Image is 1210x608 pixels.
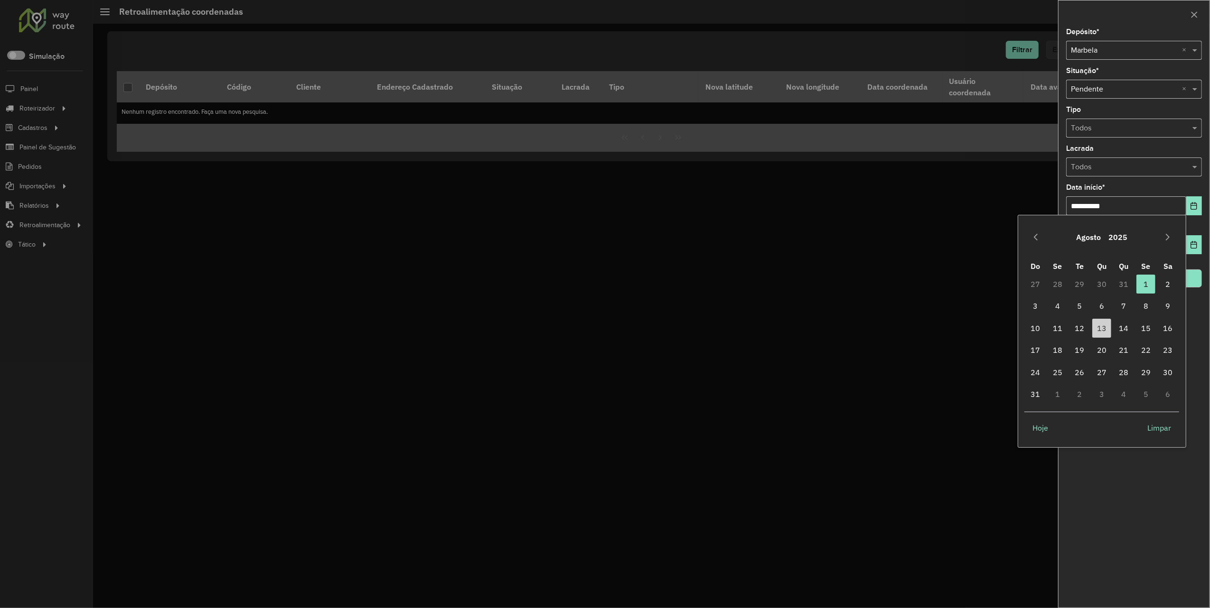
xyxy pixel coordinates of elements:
[1047,317,1069,339] td: 11
[1069,295,1091,317] td: 5
[1047,383,1069,405] td: 1
[1047,339,1069,361] td: 18
[1139,419,1179,438] button: Limpar
[1091,295,1113,317] td: 6
[1048,319,1067,338] span: 11
[1135,383,1157,405] td: 5
[1066,65,1099,76] label: Situação
[1092,341,1111,359] span: 20
[1092,296,1111,315] span: 6
[1115,296,1134,315] span: 7
[1091,273,1113,295] td: 30
[1163,261,1172,271] span: Sa
[1026,341,1045,359] span: 17
[1066,104,1081,115] label: Tipo
[1159,341,1178,359] span: 23
[1136,296,1155,315] span: 8
[1026,319,1045,338] span: 10
[1157,339,1179,361] td: 23
[1159,275,1178,294] span: 2
[1024,273,1047,295] td: 27
[1159,319,1178,338] span: 16
[1026,385,1045,404] span: 31
[1135,361,1157,383] td: 29
[1024,383,1047,405] td: 31
[1047,361,1069,383] td: 25
[1135,339,1157,361] td: 22
[1048,341,1067,359] span: 18
[1091,317,1113,339] td: 13
[1136,341,1155,359] span: 22
[1113,295,1135,317] td: 7
[1113,361,1135,383] td: 28
[1113,317,1135,339] td: 14
[1069,361,1091,383] td: 26
[1072,226,1105,249] button: Choose Month
[1182,45,1190,56] span: Clear all
[1066,143,1094,154] label: Lacrada
[1070,341,1089,359] span: 19
[1182,83,1190,95] span: Clear all
[1157,383,1179,405] td: 6
[1136,319,1155,338] span: 15
[1091,383,1113,405] td: 3
[1135,295,1157,317] td: 8
[1115,363,1134,382] span: 28
[1097,261,1107,271] span: Qu
[1024,339,1047,361] td: 17
[1142,261,1151,271] span: Se
[1115,341,1134,359] span: 21
[1024,361,1047,383] td: 24
[1113,273,1135,295] td: 31
[1069,339,1091,361] td: 19
[1160,230,1175,245] button: Next Month
[1092,319,1111,338] span: 13
[1147,422,1171,433] span: Limpar
[1053,261,1062,271] span: Se
[1157,295,1179,317] td: 9
[1032,422,1048,433] span: Hoje
[1115,319,1134,338] span: 14
[1031,261,1041,271] span: Do
[1113,339,1135,361] td: 21
[1136,275,1155,294] span: 1
[1026,363,1045,382] span: 24
[1048,296,1067,315] span: 4
[1159,296,1178,315] span: 9
[1076,261,1084,271] span: Te
[1186,235,1202,254] button: Choose Date
[1157,317,1179,339] td: 16
[1048,363,1067,382] span: 25
[1135,317,1157,339] td: 15
[1069,383,1091,405] td: 2
[1070,319,1089,338] span: 12
[1157,273,1179,295] td: 2
[1069,317,1091,339] td: 12
[1091,361,1113,383] td: 27
[1066,182,1105,193] label: Data início
[1113,383,1135,405] td: 4
[1069,273,1091,295] td: 29
[1066,26,1099,37] label: Depósito
[1024,295,1047,317] td: 3
[1070,363,1089,382] span: 26
[1018,215,1186,448] div: Choose Date
[1105,226,1131,249] button: Choose Year
[1026,296,1045,315] span: 3
[1186,196,1202,215] button: Choose Date
[1024,419,1056,438] button: Hoje
[1135,273,1157,295] td: 1
[1092,363,1111,382] span: 27
[1136,363,1155,382] span: 29
[1157,361,1179,383] td: 30
[1070,296,1089,315] span: 5
[1024,317,1047,339] td: 10
[1119,261,1129,271] span: Qu
[1047,273,1069,295] td: 28
[1047,295,1069,317] td: 4
[1028,230,1043,245] button: Previous Month
[1159,363,1178,382] span: 30
[1091,339,1113,361] td: 20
